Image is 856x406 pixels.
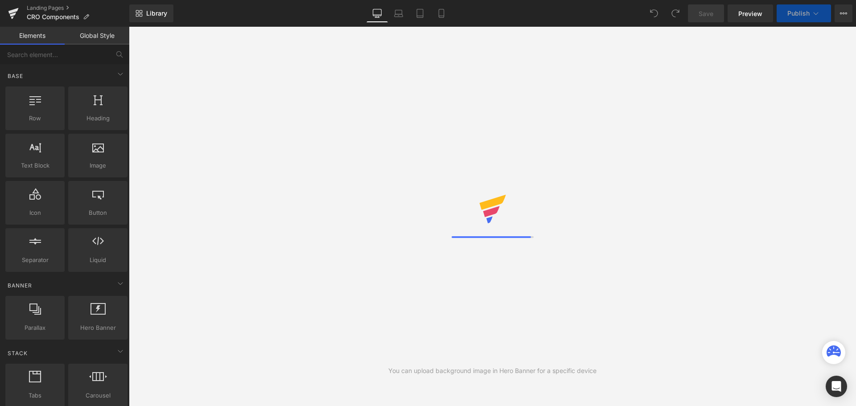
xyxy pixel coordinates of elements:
span: Separator [8,255,62,265]
a: New Library [129,4,173,22]
span: Text Block [8,161,62,170]
span: Publish [787,10,810,17]
button: Publish [777,4,831,22]
a: Global Style [65,27,129,45]
span: Liquid [71,255,125,265]
span: Row [8,114,62,123]
a: Tablet [409,4,431,22]
a: Preview [728,4,773,22]
div: Open Intercom Messenger [826,376,847,397]
button: More [835,4,852,22]
a: Mobile [431,4,452,22]
button: Undo [645,4,663,22]
button: Redo [667,4,684,22]
span: Hero Banner [71,323,125,332]
span: Banner [7,281,33,290]
span: Parallax [8,323,62,332]
span: Preview [738,9,762,18]
span: CRO Components [27,13,79,21]
a: Landing Pages [27,4,129,12]
div: You can upload background image in Hero Banner for a specific device [388,366,597,376]
span: Tabs [8,391,62,400]
span: Library [146,9,167,17]
a: Laptop [388,4,409,22]
span: Button [71,208,125,217]
span: Heading [71,114,125,123]
a: Desktop [366,4,388,22]
span: Save [699,9,713,18]
span: Stack [7,349,29,357]
span: Carousel [71,391,125,400]
span: Icon [8,208,62,217]
span: Image [71,161,125,170]
span: Base [7,72,24,80]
